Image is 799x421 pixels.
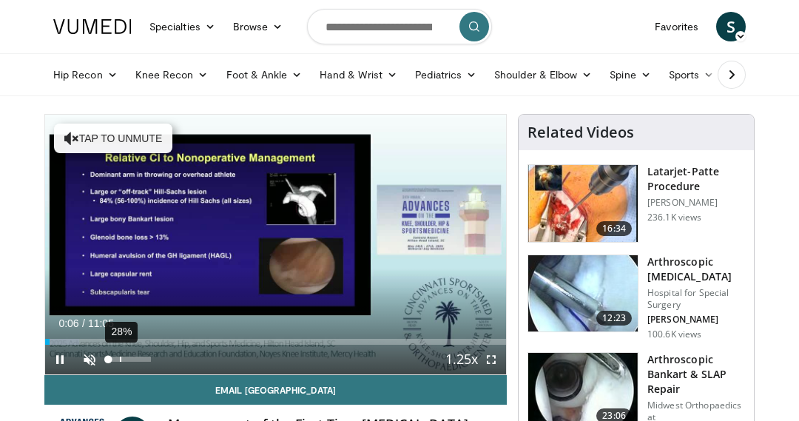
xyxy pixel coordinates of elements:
[646,12,707,41] a: Favorites
[716,12,746,41] a: S
[406,60,485,90] a: Pediatrics
[647,314,745,326] p: [PERSON_NAME]
[601,60,659,90] a: Spine
[660,60,724,90] a: Sports
[218,60,311,90] a: Foot & Ankle
[528,255,638,332] img: 10039_3.png.150x105_q85_crop-smart_upscale.jpg
[447,345,476,374] button: Playback Rate
[647,212,701,223] p: 236.1K views
[527,124,634,141] h4: Related Videos
[108,357,150,362] div: Volume Level
[54,124,172,153] button: Tap to unmute
[647,329,701,340] p: 100.6K views
[647,255,745,284] h3: Arthroscopic [MEDICAL_DATA]
[647,352,745,397] h3: Arthroscopic Bankart & SLAP Repair
[311,60,406,90] a: Hand & Wrist
[527,164,745,243] a: 16:34 Latarjet-Patte Procedure [PERSON_NAME] 236.1K views
[647,287,745,311] p: Hospital for Special Surgery
[141,12,224,41] a: Specialties
[647,197,745,209] p: [PERSON_NAME]
[476,345,506,374] button: Fullscreen
[596,221,632,236] span: 16:34
[53,19,132,34] img: VuMedi Logo
[75,345,104,374] button: Unmute
[127,60,218,90] a: Knee Recon
[224,12,292,41] a: Browse
[45,115,506,374] video-js: Video Player
[45,345,75,374] button: Pause
[44,375,507,405] a: Email [GEOGRAPHIC_DATA]
[485,60,601,90] a: Shoulder & Elbow
[45,339,506,345] div: Progress Bar
[58,317,78,329] span: 0:06
[528,165,638,242] img: 617583_3.png.150x105_q85_crop-smart_upscale.jpg
[647,164,745,194] h3: Latarjet-Patte Procedure
[88,317,114,329] span: 11:05
[44,60,127,90] a: Hip Recon
[527,255,745,340] a: 12:23 Arthroscopic [MEDICAL_DATA] Hospital for Special Surgery [PERSON_NAME] 100.6K views
[82,317,85,329] span: /
[596,311,632,326] span: 12:23
[307,9,492,44] input: Search topics, interventions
